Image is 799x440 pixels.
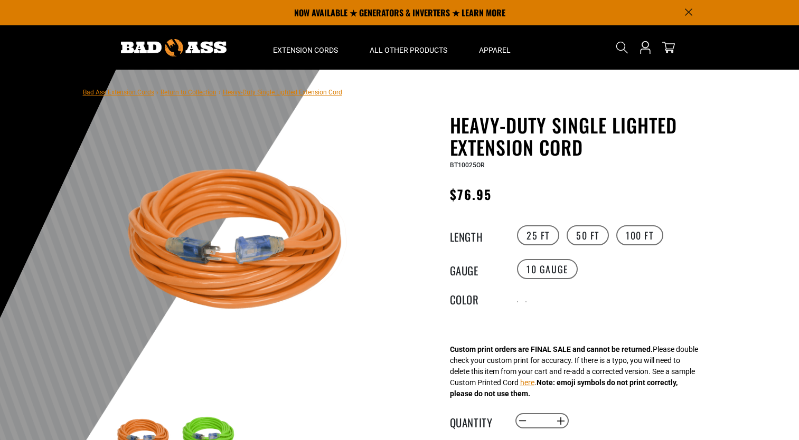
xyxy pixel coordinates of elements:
[354,25,463,70] summary: All Other Products
[273,45,338,55] span: Extension Cords
[616,225,663,245] label: 100 FT
[450,414,503,428] label: Quantity
[450,114,709,158] h1: Heavy-Duty Single Lighted Extension Cord
[517,259,578,279] label: 10 Gauge
[450,185,492,204] span: $76.95
[121,39,227,56] img: Bad Ass Extension Cords
[450,344,698,399] div: Please double check your custom print for accuracy. If there is a typo, you will need to delete t...
[520,377,534,388] button: here
[450,291,503,305] legend: Color
[156,89,158,96] span: ›
[517,225,559,245] label: 25 FT
[614,39,631,56] summary: Search
[114,116,369,370] img: orange
[479,45,511,55] span: Apparel
[161,89,217,96] a: Return to Collection
[370,45,447,55] span: All Other Products
[257,25,354,70] summary: Extension Cords
[450,345,653,353] strong: Custom print orders are FINAL SALE and cannot be returned.
[450,228,503,242] legend: Length
[223,89,342,96] span: Heavy-Duty Single Lighted Extension Cord
[567,225,609,245] label: 50 FT
[83,89,154,96] a: Bad Ass Extension Cords
[83,85,342,98] nav: breadcrumbs
[219,89,221,96] span: ›
[450,262,503,276] legend: Gauge
[450,378,678,398] strong: Note: emoji symbols do not print correctly, please do not use them.
[463,25,527,70] summary: Apparel
[450,161,485,169] span: BT10025OR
